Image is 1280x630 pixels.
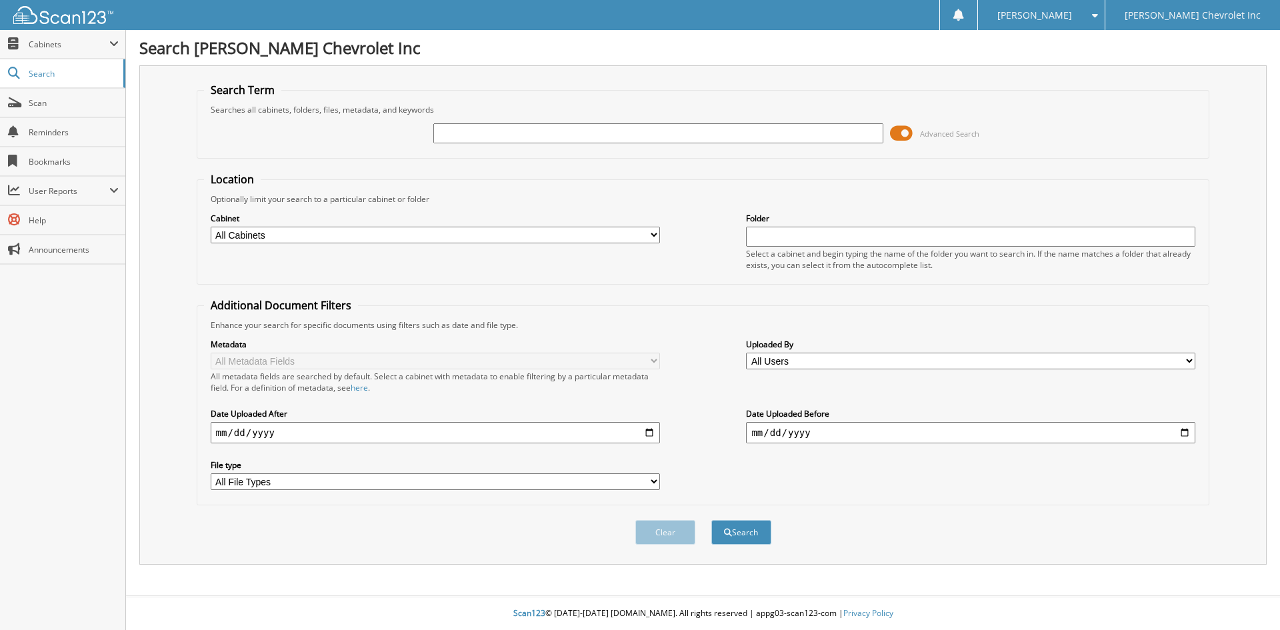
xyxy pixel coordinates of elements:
[211,339,660,350] label: Metadata
[635,520,695,545] button: Clear
[29,39,109,50] span: Cabinets
[746,422,1195,443] input: end
[29,127,119,138] span: Reminders
[204,298,358,313] legend: Additional Document Filters
[29,215,119,226] span: Help
[211,422,660,443] input: start
[711,520,771,545] button: Search
[211,459,660,471] label: File type
[29,244,119,255] span: Announcements
[746,339,1195,350] label: Uploaded By
[997,11,1072,19] span: [PERSON_NAME]
[204,319,1203,331] div: Enhance your search for specific documents using filters such as date and file type.
[13,6,113,24] img: scan123-logo-white.svg
[204,83,281,97] legend: Search Term
[204,104,1203,115] div: Searches all cabinets, folders, files, metadata, and keywords
[513,607,545,619] span: Scan123
[211,213,660,224] label: Cabinet
[746,248,1195,271] div: Select a cabinet and begin typing the name of the folder you want to search in. If the name match...
[843,607,893,619] a: Privacy Policy
[1125,11,1261,19] span: [PERSON_NAME] Chevrolet Inc
[29,97,119,109] span: Scan
[351,382,368,393] a: here
[211,408,660,419] label: Date Uploaded After
[920,129,979,139] span: Advanced Search
[746,408,1195,419] label: Date Uploaded Before
[29,68,117,79] span: Search
[126,597,1280,630] div: © [DATE]-[DATE] [DOMAIN_NAME]. All rights reserved | appg03-scan123-com |
[204,193,1203,205] div: Optionally limit your search to a particular cabinet or folder
[746,213,1195,224] label: Folder
[29,156,119,167] span: Bookmarks
[211,371,660,393] div: All metadata fields are searched by default. Select a cabinet with metadata to enable filtering b...
[139,37,1267,59] h1: Search [PERSON_NAME] Chevrolet Inc
[204,172,261,187] legend: Location
[29,185,109,197] span: User Reports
